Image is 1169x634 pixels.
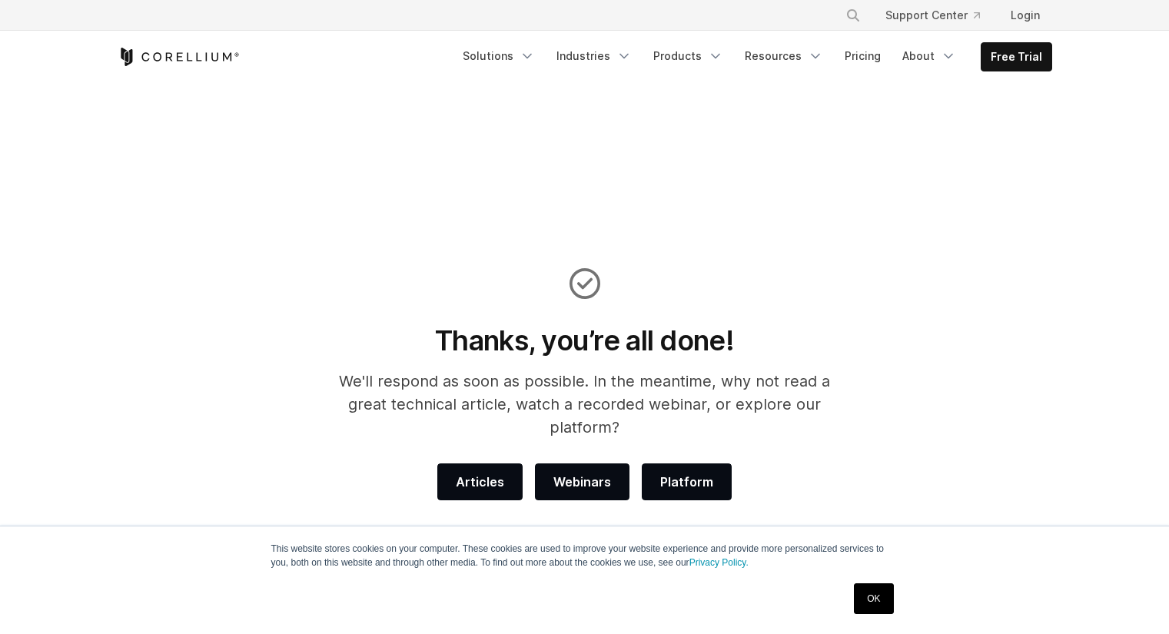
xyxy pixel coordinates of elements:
[456,473,504,491] span: Articles
[981,43,1051,71] a: Free Trial
[660,473,713,491] span: Platform
[998,2,1052,29] a: Login
[839,2,867,29] button: Search
[873,2,992,29] a: Support Center
[854,583,893,614] a: OK
[644,42,732,70] a: Products
[547,42,641,70] a: Industries
[453,42,544,70] a: Solutions
[437,463,523,500] a: Articles
[535,463,629,500] a: Webinars
[453,42,1052,71] div: Navigation Menu
[318,324,851,357] h1: Thanks, you’re all done!
[642,463,732,500] a: Platform
[689,557,749,568] a: Privacy Policy.
[736,42,832,70] a: Resources
[271,542,898,569] p: This website stores cookies on your computer. These cookies are used to improve your website expe...
[827,2,1052,29] div: Navigation Menu
[893,42,965,70] a: About
[835,42,890,70] a: Pricing
[318,370,851,439] p: We'll respond as soon as possible. In the meantime, why not read a great technical article, watch...
[118,48,240,66] a: Corellium Home
[553,473,611,491] span: Webinars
